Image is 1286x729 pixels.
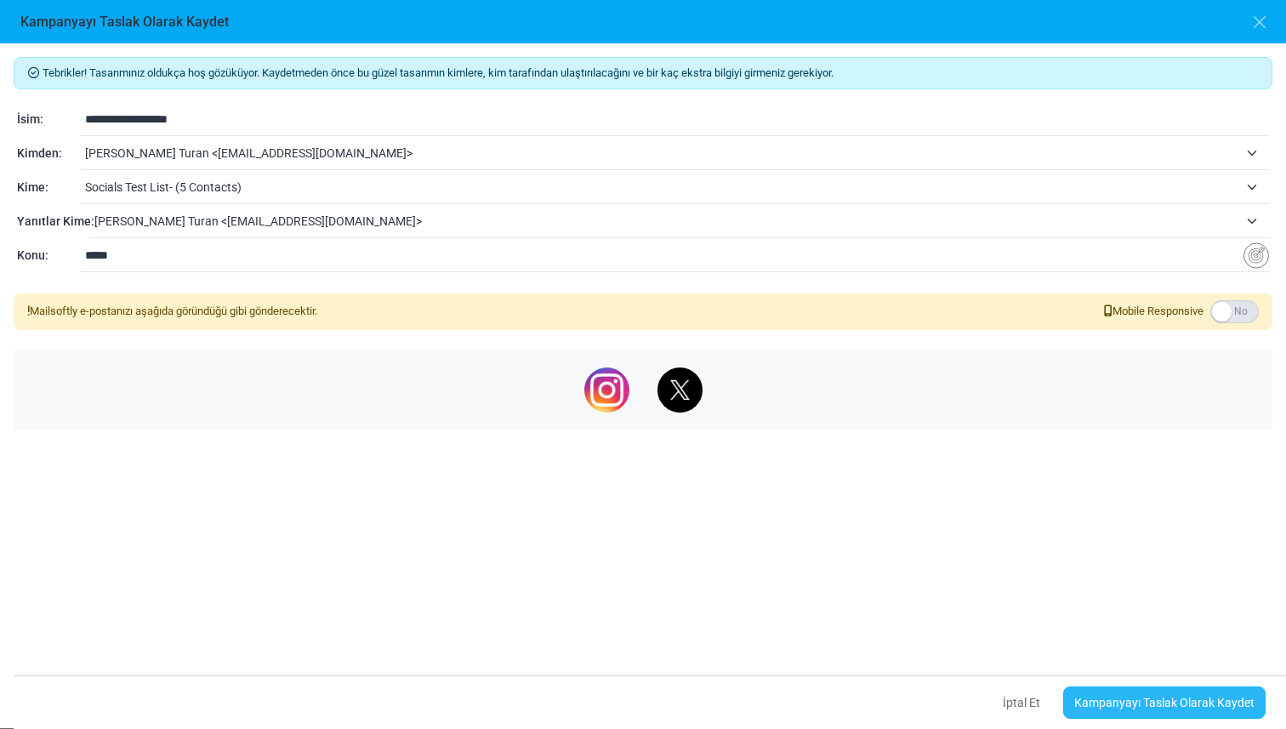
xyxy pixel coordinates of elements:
span: Esma Calis Turan <esma@mailsoftly.net> [85,138,1269,168]
div: Kime: [17,179,81,196]
div: Tebrikler! Tasarımınız oldukça hoş gözüküyor. Kaydetmeden önce bu güzel tasarımın kimlere, kim ta... [14,57,1272,89]
a: Kampanyayı Taslak Olarak Kaydet [1063,686,1266,719]
span: Esma Calis Turan <esma@mailsoftly.net> [85,143,1238,163]
div: Yanıtlar Kime: [17,213,90,231]
img: x [657,367,703,413]
span: Socials Test List- (5 Contacts) [85,172,1269,202]
h6: Kampanyayı Taslak Olarak Kaydet [20,14,229,30]
span: Esma Calis Turan <esma@mailsoftly.net> [94,206,1269,236]
div: Mailsoftly e-postanızı aşağıda göründüğü gibi gönderecektir. [27,303,317,320]
span: Socials Test List- (5 Contacts) [85,177,1238,197]
button: İptal Et [988,685,1055,720]
div: Kimden: [17,145,81,162]
div: Konu: [17,247,81,265]
span: Esma Calis Turan <esma@mailsoftly.net> [94,211,1238,231]
img: instagram [584,367,629,413]
span: Mobile Responsive [1104,303,1203,320]
img: Insert Variable [1243,242,1269,269]
div: İsim: [17,111,81,128]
